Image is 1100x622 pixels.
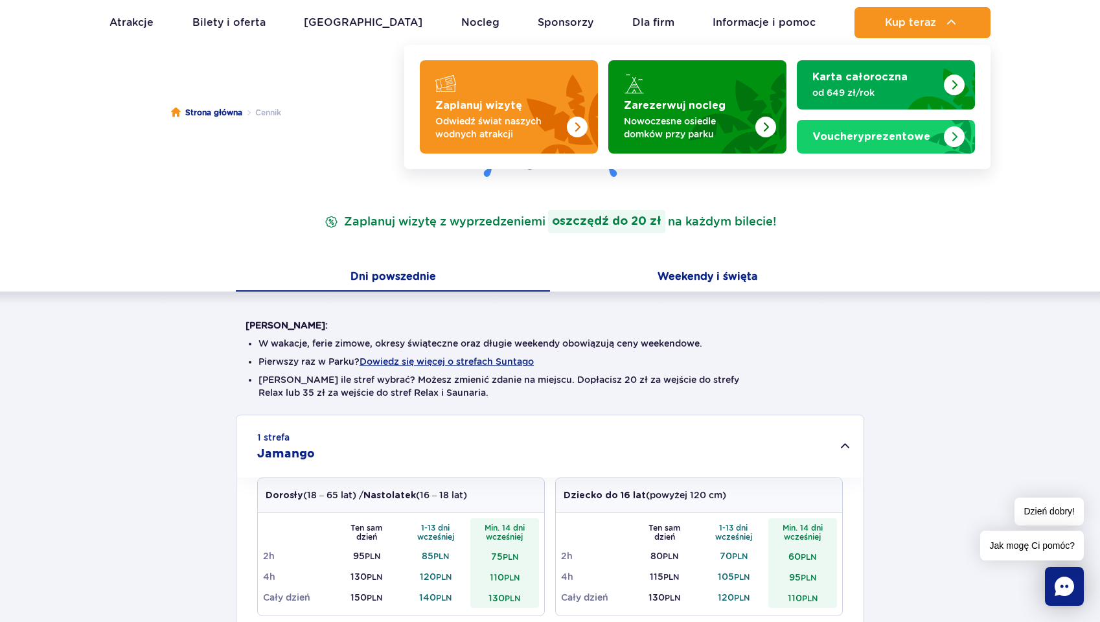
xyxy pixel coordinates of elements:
[332,546,402,566] td: 95
[367,572,382,582] small: PLN
[854,7,991,38] button: Kup teraz
[734,593,750,603] small: PLN
[363,491,416,500] strong: Nastolatek
[980,531,1084,560] span: Jak mogę Ci pomóc?
[266,491,303,500] strong: Dorosły
[332,566,402,587] td: 130
[548,210,665,233] strong: oszczędź do 20 zł
[797,60,975,109] a: Karta całoroczna
[470,518,540,546] th: Min. 14 dni wcześniej
[236,264,550,292] button: Dni powszednie
[1014,498,1084,525] span: Dzień dobry!
[812,132,930,142] strong: prezentowe
[420,60,598,154] a: Zaplanuj wizytę
[266,489,467,502] p: (18 – 65 lat) / (16 – 18 lat)
[401,546,470,566] td: 85
[564,489,726,502] p: (powyżej 120 cm)
[561,587,630,608] td: Cały dzień
[435,115,562,141] p: Odwiedź świat naszych wodnych atrakcji
[503,552,518,562] small: PLN
[663,572,679,582] small: PLN
[258,355,842,368] li: Pierwszy raz w Parku?
[732,551,748,561] small: PLN
[699,546,768,566] td: 70
[550,264,864,292] button: Weekendy i święta
[470,546,540,566] td: 75
[768,566,838,587] td: 95
[665,593,680,603] small: PLN
[797,120,975,154] a: Vouchery prezentowe
[332,518,402,546] th: Ten sam dzień
[768,546,838,566] td: 60
[699,518,768,546] th: 1-13 dni wcześniej
[433,551,449,561] small: PLN
[258,337,842,350] li: W wakacje, ferie zimowe, okresy świąteczne oraz długie weekendy obowiązują ceny weekendowe.
[561,566,630,587] td: 4h
[630,546,700,566] td: 80
[561,546,630,566] td: 2h
[801,573,816,582] small: PLN
[885,17,936,29] span: Kup teraz
[246,320,328,330] strong: [PERSON_NAME]:
[263,587,332,608] td: Cały dzień
[505,593,520,603] small: PLN
[624,100,726,111] strong: Zarezerwuj nocleg
[713,7,816,38] a: Informacje i pomoc
[768,518,838,546] th: Min. 14 dni wcześniej
[257,431,290,444] small: 1 strefa
[1045,567,1084,606] div: Chat
[734,572,750,582] small: PLN
[812,132,864,142] span: Vouchery
[699,587,768,608] td: 120
[435,100,522,111] strong: Zaplanuj wizytę
[699,566,768,587] td: 105
[365,551,380,561] small: PLN
[258,373,842,399] li: [PERSON_NAME] ile stref wybrać? Możesz zmienić zdanie na miejscu. Dopłacisz 20 zł za wejście do s...
[504,573,520,582] small: PLN
[801,552,816,562] small: PLN
[263,566,332,587] td: 4h
[538,7,593,38] a: Sponsorzy
[246,145,854,179] h1: Cennik
[564,491,646,500] strong: Dziecko do 16 lat
[401,518,470,546] th: 1-13 dni wcześniej
[192,7,266,38] a: Bilety i oferta
[257,446,315,462] h2: Jamango
[632,7,674,38] a: Dla firm
[436,572,452,582] small: PLN
[360,356,534,367] button: Dowiedz się więcej o strefach Suntago
[401,566,470,587] td: 120
[768,587,838,608] td: 110
[630,566,700,587] td: 115
[171,106,242,119] a: Strona główna
[332,587,402,608] td: 150
[624,115,750,141] p: Nowoczesne osiedle domków przy parku
[242,106,281,119] li: Cennik
[109,7,154,38] a: Atrakcje
[304,7,422,38] a: [GEOGRAPHIC_DATA]
[470,566,540,587] td: 110
[401,587,470,608] td: 140
[367,593,382,603] small: PLN
[802,593,818,603] small: PLN
[630,518,700,546] th: Ten sam dzień
[663,551,678,561] small: PLN
[608,60,786,154] a: Zarezerwuj nocleg
[461,7,499,38] a: Nocleg
[630,587,700,608] td: 130
[263,546,332,566] td: 2h
[812,86,939,99] p: od 649 zł/rok
[322,210,779,233] p: Zaplanuj wizytę z wyprzedzeniem na każdym bilecie!
[436,593,452,603] small: PLN
[812,72,908,82] strong: Karta całoroczna
[470,587,540,608] td: 130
